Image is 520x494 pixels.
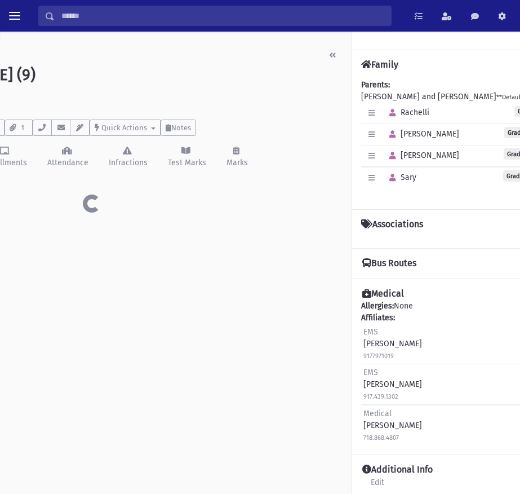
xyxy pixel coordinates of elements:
div: [PERSON_NAME] [363,326,422,361]
div: Test Marks [166,157,206,169]
h4: Medical [362,288,404,300]
span: [PERSON_NAME] [384,151,459,160]
b: Allergies: [361,301,394,311]
button: 1 [5,120,32,136]
span: Sary [384,173,416,182]
div: Attendance [45,157,88,169]
a: Test Marks [157,136,215,179]
button: toggle menu [5,6,25,26]
h4: Associations [361,219,423,239]
small: 917.439.1302 [363,393,398,400]
small: 9177971019 [363,352,394,360]
a: Marks [215,136,257,179]
div: [PERSON_NAME] [363,408,422,443]
a: Infractions [97,136,157,179]
span: EMS [363,327,378,337]
small: 718.868.4807 [363,434,399,442]
span: [PERSON_NAME] [384,129,459,139]
span: Notes [171,123,191,132]
input: Search [55,6,391,26]
h4: Family [361,59,398,70]
div: [PERSON_NAME] [363,367,422,402]
span: 1 [17,123,27,133]
a: Attendance [36,136,97,179]
span: Quick Actions [101,123,147,132]
b: Affiliates: [361,313,395,323]
span: EMS [363,368,378,377]
span: Rachelli [384,108,429,117]
div: Marks [224,157,248,169]
h4: Bus Routes [362,258,416,270]
button: Notes [161,120,196,136]
div: Infractions [106,157,148,169]
span: Medical [363,409,392,418]
b: Parents: [361,80,390,90]
h4: Additional Info [362,464,433,476]
button: Quick Actions [90,120,161,136]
